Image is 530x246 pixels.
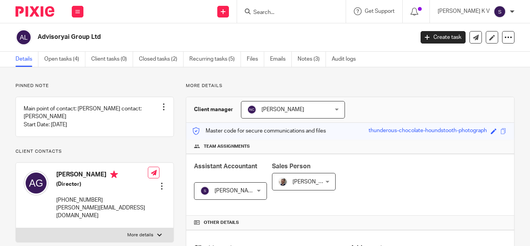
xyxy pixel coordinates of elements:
a: Recurring tasks (5) [189,52,241,67]
a: Create task [421,31,466,44]
span: Other details [204,220,239,226]
img: svg%3E [247,105,256,114]
a: Client tasks (0) [91,52,133,67]
p: [PERSON_NAME] K V [438,7,490,15]
span: Get Support [365,9,395,14]
a: Details [16,52,38,67]
h2: Advisoryai Group Ltd [38,33,335,41]
p: Master code for secure communications and files [192,127,326,135]
input: Search [253,9,322,16]
a: Files [247,52,264,67]
span: Sales Person [272,163,310,169]
a: Closed tasks (2) [139,52,184,67]
h3: Client manager [194,106,233,113]
a: Notes (3) [298,52,326,67]
img: svg%3E [200,186,210,195]
span: Assistant Accountant [194,163,257,169]
p: More details [186,83,514,89]
p: [PHONE_NUMBER] [56,196,148,204]
p: More details [127,232,153,238]
span: [PERSON_NAME] [262,107,304,112]
img: svg%3E [24,171,48,195]
a: Open tasks (4) [44,52,85,67]
p: Pinned note [16,83,174,89]
div: thunderous-chocolate-houndstooth-photograph [369,127,487,136]
i: Primary [110,171,118,178]
h4: [PERSON_NAME] [56,171,148,180]
img: Pixie [16,6,54,17]
a: Emails [270,52,292,67]
img: svg%3E [494,5,506,18]
span: [PERSON_NAME] [293,179,335,185]
span: [PERSON_NAME] K V [215,188,267,194]
span: Team assignments [204,143,250,150]
img: Matt%20Circle.png [278,177,288,187]
p: [PERSON_NAME][EMAIL_ADDRESS][DOMAIN_NAME] [56,204,148,220]
a: Audit logs [332,52,362,67]
img: svg%3E [16,29,32,45]
h5: (Director) [56,180,148,188]
p: Client contacts [16,148,174,155]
